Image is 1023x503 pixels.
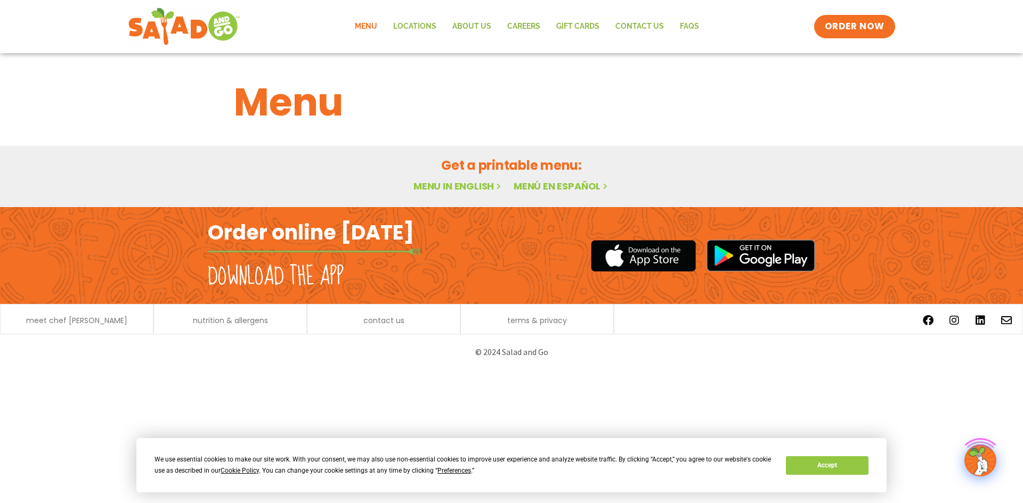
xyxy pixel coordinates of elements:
[234,156,789,175] h2: Get a printable menu:
[607,14,672,39] a: Contact Us
[786,456,868,475] button: Accept
[208,219,414,245] h2: Order online [DATE]
[221,467,259,474] span: Cookie Policy
[814,15,895,38] a: ORDER NOW
[672,14,707,39] a: FAQs
[208,262,344,292] h2: Download the app
[385,14,444,39] a: Locations
[193,317,268,324] a: nutrition & allergens
[707,240,815,271] img: google_play
[234,73,789,131] h1: Menu
[208,249,421,254] img: fork
[548,14,607,39] a: GIFT CARDS
[26,317,127,324] a: meet chef [PERSON_NAME]
[347,14,385,39] a: Menu
[507,317,567,324] a: terms & privacy
[499,14,548,39] a: Careers
[825,20,884,33] span: ORDER NOW
[363,317,404,324] a: contact us
[213,345,810,359] p: © 2024 Salad and Go
[128,5,240,48] img: new-SAG-logo-768×292
[591,238,696,273] img: appstore
[514,179,610,193] a: Menú en español
[413,179,503,193] a: Menu in English
[444,14,499,39] a: About Us
[136,438,887,492] div: Cookie Consent Prompt
[347,14,707,39] nav: Menu
[155,454,773,476] div: We use essential cookies to make our site work. With your consent, we may also use non-essential ...
[437,467,471,474] span: Preferences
